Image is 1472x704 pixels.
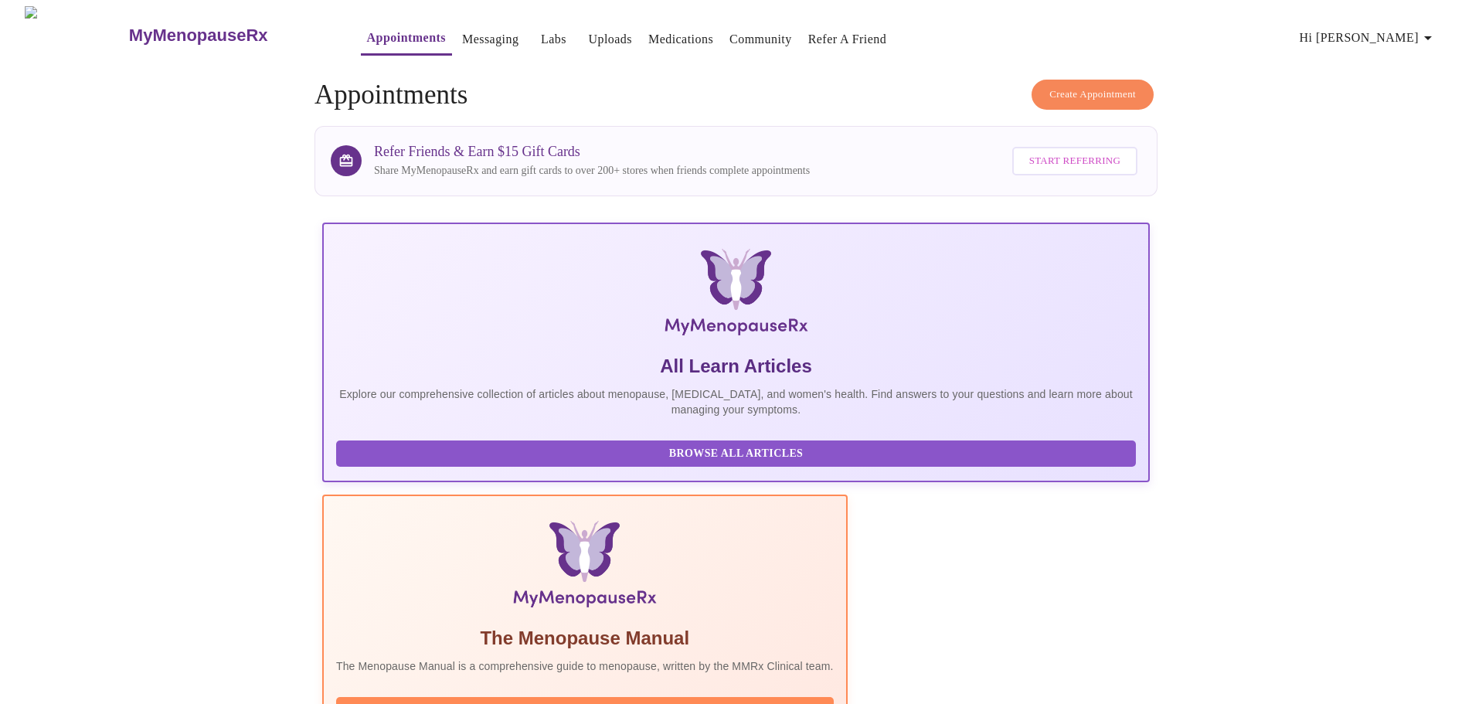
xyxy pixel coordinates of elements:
img: MyMenopauseRx Logo [25,6,127,64]
a: Uploads [588,29,632,50]
button: Hi [PERSON_NAME] [1294,22,1443,53]
a: MyMenopauseRx [127,9,329,63]
img: Menopause Manual [415,521,754,614]
p: The Menopause Manual is a comprehensive guide to menopause, written by the MMRx Clinical team. [336,658,834,674]
img: MyMenopauseRx Logo [461,249,1011,342]
span: Hi [PERSON_NAME] [1300,27,1437,49]
button: Refer a Friend [802,24,893,55]
span: Start Referring [1029,152,1120,170]
button: Labs [529,24,578,55]
button: Create Appointment [1032,80,1154,110]
h3: Refer Friends & Earn $15 Gift Cards [374,144,810,160]
p: Explore our comprehensive collection of articles about menopause, [MEDICAL_DATA], and women's hea... [336,386,1136,417]
a: Community [729,29,792,50]
button: Uploads [582,24,638,55]
h5: The Menopause Manual [336,626,834,651]
a: Messaging [462,29,518,50]
a: Appointments [367,27,446,49]
span: Browse All Articles [352,444,1120,464]
p: Share MyMenopauseRx and earn gift cards to over 200+ stores when friends complete appointments [374,163,810,179]
a: Refer a Friend [808,29,887,50]
h5: All Learn Articles [336,354,1136,379]
h4: Appointments [314,80,1158,111]
button: Messaging [456,24,525,55]
a: Labs [541,29,566,50]
a: Start Referring [1008,139,1141,183]
button: Appointments [361,22,452,56]
button: Browse All Articles [336,440,1136,468]
button: Community [723,24,798,55]
button: Start Referring [1012,147,1137,175]
h3: MyMenopauseRx [129,26,268,46]
span: Create Appointment [1049,86,1136,104]
a: Browse All Articles [336,446,1140,459]
button: Medications [642,24,719,55]
a: Medications [648,29,713,50]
